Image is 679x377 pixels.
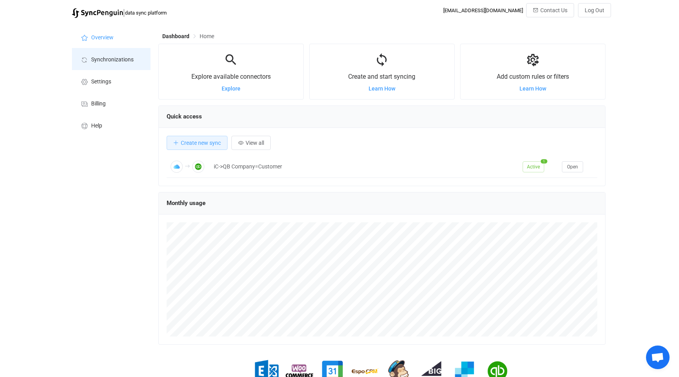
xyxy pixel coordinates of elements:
button: Create new sync [167,136,228,150]
span: Help [91,123,102,129]
span: Create and start syncing [348,73,415,80]
span: Open [567,164,578,170]
a: |data sync platform [72,7,167,18]
span: Explore available connectors [191,73,271,80]
img: QuickBooks Customers [192,161,204,173]
span: Contact Us [540,7,567,13]
a: Help [72,114,150,136]
span: | [123,7,125,18]
span: Monthly usage [167,200,206,207]
div: Breadcrumb [162,33,214,39]
a: Explore [222,85,240,92]
span: 1 [541,159,547,163]
button: Contact Us [526,3,574,17]
a: Learn How [369,85,395,92]
a: Synchronizations [72,48,150,70]
span: View all [246,140,264,146]
div: Open chat [646,346,670,369]
img: Apple iCloud Contacts [171,161,183,173]
a: Open [562,163,583,170]
a: Learn How [519,85,546,92]
span: Create new sync [181,140,221,146]
span: Log Out [585,7,604,13]
span: Home [200,33,214,39]
span: Overview [91,35,114,41]
img: syncpenguin.svg [72,8,123,18]
span: Add custom rules or filters [497,73,569,80]
a: Billing [72,92,150,114]
span: Quick access [167,113,202,120]
button: Log Out [578,3,611,17]
a: Overview [72,26,150,48]
span: data sync platform [125,10,167,16]
div: [EMAIL_ADDRESS][DOMAIN_NAME] [443,7,523,13]
a: Settings [72,70,150,92]
button: View all [231,136,271,150]
span: Settings [91,79,111,85]
span: Synchronizations [91,57,134,63]
span: Billing [91,101,106,107]
div: iC->QB Company=Customer [210,162,519,171]
span: Active [523,161,544,172]
button: Open [562,161,583,172]
span: Dashboard [162,33,189,39]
